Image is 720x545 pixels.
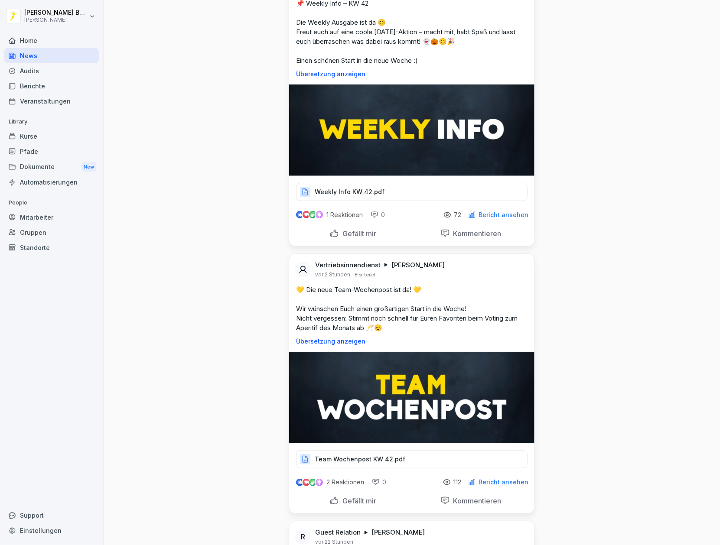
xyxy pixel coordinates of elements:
div: Dokumente [4,159,99,175]
img: celebrate [309,479,316,486]
p: 112 [453,479,461,486]
p: Kommentieren [450,229,502,238]
p: Guest Relation [315,528,361,537]
p: 1 Reaktionen [326,211,363,218]
p: Gefällt mir [339,496,376,505]
div: Support [4,508,99,523]
a: Kurse [4,129,99,144]
img: itbev4jmiwke9alvgx05ez1k.png [289,352,534,443]
p: 72 [454,211,461,218]
p: 💛 Die neue Team-Wochenpost ist da! 💛 Wir wünschen Euch einen großartigen Start in die Woche! Nich... [296,285,528,333]
p: Team Wochenpost KW 42.pdf [315,455,405,464]
a: Standorte [4,240,99,255]
a: Pfade [4,144,99,159]
img: like [296,211,303,218]
p: [PERSON_NAME] [391,261,445,269]
p: 2 Reaktionen [326,479,364,486]
p: Library [4,115,99,129]
a: Weekly Info KW 42.pdf [296,190,528,199]
p: [PERSON_NAME] Bogomolec [24,9,88,16]
img: inspiring [316,211,323,219]
img: voxm6bmoftu0pi8jybjpepa1.png [289,84,534,176]
a: Einstellungen [4,523,99,538]
img: like [296,479,303,486]
p: Bericht ansehen [479,211,528,218]
img: love [303,479,310,486]
a: Automatisierungen [4,175,99,190]
img: love [303,211,310,218]
p: Übersetzung anzeigen [296,338,528,345]
p: Gefällt mir [339,229,376,238]
p: Weekly Info KW 42.pdf [315,188,384,196]
a: Mitarbeiter [4,210,99,225]
p: Vertriebsinnendienst [315,261,381,269]
img: inspiring [316,478,323,486]
a: DokumenteNew [4,159,99,175]
a: Veranstaltungen [4,94,99,109]
p: People [4,196,99,210]
a: News [4,48,99,63]
img: celebrate [309,211,316,218]
p: Kommentieren [450,496,502,505]
div: 0 [372,478,386,487]
a: Berichte [4,78,99,94]
p: Übersetzung anzeigen [296,71,528,78]
div: R [295,529,311,545]
div: 0 [371,211,385,219]
p: [PERSON_NAME] [371,528,425,537]
a: Team Wochenpost KW 42.pdf [296,457,528,466]
p: vor 2 Stunden [315,271,350,278]
a: Gruppen [4,225,99,240]
a: Audits [4,63,99,78]
p: [PERSON_NAME] [24,17,88,23]
p: Bericht ansehen [479,479,528,486]
div: New [81,162,96,172]
a: Home [4,33,99,48]
p: Bearbeitet [355,271,375,278]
